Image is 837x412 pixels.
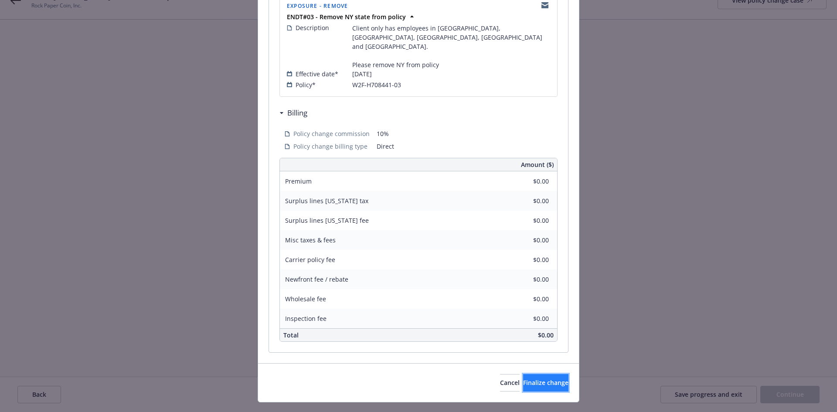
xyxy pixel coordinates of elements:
span: Policy change billing type [293,142,367,151]
input: 0.00 [497,214,554,227]
strong: ENDT#03 - Remove NY state from policy [287,13,406,21]
input: 0.00 [497,253,554,266]
span: Total [283,331,299,339]
span: Amount ($) [521,160,554,169]
span: W2F-H708441-03 [352,80,401,89]
input: 0.00 [497,273,554,286]
span: Surplus lines [US_STATE] fee [285,216,369,225]
button: Finalize change [523,374,568,392]
span: Exposure - Remove [287,2,348,10]
input: 0.00 [497,194,554,208]
span: Misc taxes & fees [285,236,336,244]
input: 0.00 [497,234,554,247]
span: Client only has employees in [GEOGRAPHIC_DATA], [GEOGRAPHIC_DATA], [GEOGRAPHIC_DATA], [GEOGRAPHIC... [352,24,550,69]
span: Newfront fee / rebate [285,275,348,283]
span: Direct [377,142,552,151]
h3: Billing [287,107,307,119]
span: Wholesale fee [285,295,326,303]
span: Carrier policy fee [285,255,335,264]
input: 0.00 [497,293,554,306]
input: 0.00 [497,175,554,188]
span: Cancel [500,378,520,387]
div: Billing [279,107,307,119]
span: Policy change commission [293,129,370,138]
span: Surplus lines [US_STATE] tax [285,197,368,205]
button: Cancel [500,374,520,392]
span: $0.00 [538,331,554,339]
span: Effective date* [296,69,338,78]
span: Inspection fee [285,314,327,323]
span: Description [296,23,329,32]
span: 10% [377,129,552,138]
input: 0.00 [497,312,554,325]
span: Finalize change [523,378,568,387]
span: Premium [285,177,312,185]
span: Policy* [296,80,316,89]
span: [DATE] [352,69,372,78]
